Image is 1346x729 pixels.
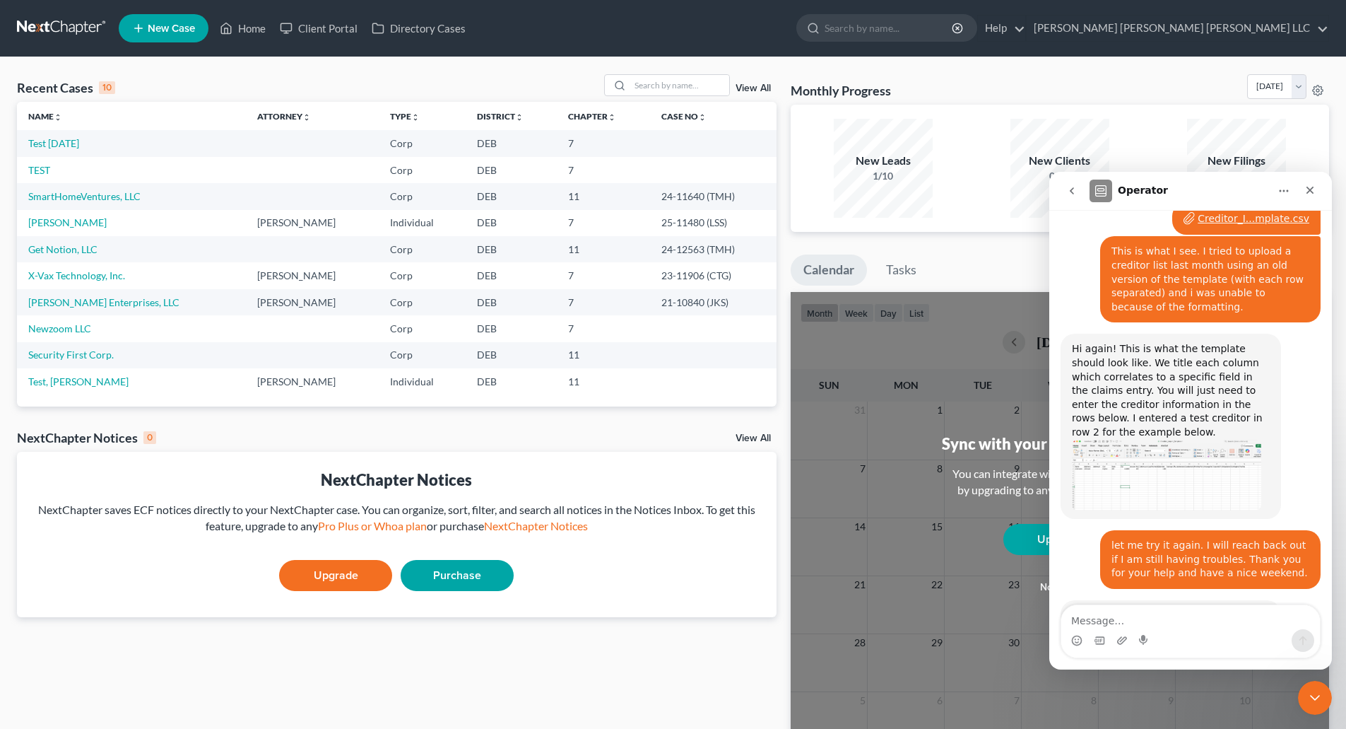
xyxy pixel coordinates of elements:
td: Individual [379,210,466,236]
a: [PERSON_NAME] [28,216,107,228]
td: Corp [379,342,466,368]
a: Districtunfold_more [477,111,524,122]
h3: Monthly Progress [791,82,891,99]
td: Corp [379,236,466,262]
button: Upload attachment [67,463,78,474]
td: Individual [379,368,466,395]
td: 11 [557,342,650,368]
button: Gif picker [45,463,56,474]
td: Corp [379,315,466,342]
a: Test [DATE] [28,137,79,149]
a: Upgrade [1003,524,1116,555]
i: unfold_more [54,113,62,122]
td: DEB [466,262,557,288]
td: [PERSON_NAME] [246,262,379,288]
a: Attorneyunfold_more [257,111,311,122]
a: Test, [PERSON_NAME] [28,375,129,387]
i: unfold_more [411,113,420,122]
textarea: Message… [12,433,271,457]
input: Search by name... [630,75,729,95]
div: NextChapter saves ECF notices directly to your NextChapter case. You can organize, sort, filter, ... [28,502,765,535]
td: 25-11480 (LSS) [650,210,777,236]
div: Sync with your personal calendar [942,433,1177,455]
a: Nameunfold_more [28,111,62,122]
td: Corp [379,130,466,156]
td: 7 [557,262,650,288]
td: 7 [557,130,650,156]
a: Help [978,16,1025,41]
i: unfold_more [698,113,707,122]
a: Directory Cases [365,16,473,41]
i: unfold_more [515,113,524,122]
td: DEB [466,157,557,183]
td: DEB [466,315,557,342]
div: 0 [143,431,156,444]
td: [PERSON_NAME] [246,289,379,315]
a: [PERSON_NAME] Enterprises, LLC [28,296,179,308]
span: New Case [148,23,195,34]
button: Send a message… [242,457,265,480]
div: Recent Cases [17,79,115,96]
div: New Leads [834,153,933,169]
iframe: Intercom live chat [1049,172,1332,670]
td: DEB [466,210,557,236]
div: NextChapter Notices [28,469,765,491]
button: Not now [1003,573,1116,602]
td: Corp [379,262,466,288]
td: 23-11906 (CTG) [650,262,777,288]
a: Typeunfold_more [390,111,420,122]
a: Upgrade [279,560,392,591]
a: Client Portal [273,16,365,41]
td: 24-12563 (TMH) [650,236,777,262]
a: Pro Plus or Whoa plan [318,519,427,532]
a: TEST [28,164,50,176]
td: DEB [466,289,557,315]
i: unfold_more [608,113,616,122]
td: DEB [466,342,557,368]
td: 7 [557,157,650,183]
div: 1/10 [834,169,933,183]
a: Calendar [791,255,867,286]
a: Security First Corp. [28,349,114,361]
a: Get Notion, LLC [28,243,98,255]
td: 11 [557,236,650,262]
td: DEB [466,183,557,209]
a: Purchase [401,560,514,591]
td: DEB [466,130,557,156]
div: 0/10 [1010,169,1109,183]
div: You can integrate with Google, Outlook, iCal by upgrading to any [947,466,1173,498]
button: Emoji picker [22,463,33,474]
a: Case Nounfold_more [661,111,707,122]
i: unfold_more [302,113,311,122]
td: 11 [557,368,650,395]
td: DEB [466,236,557,262]
div: New Clients [1010,153,1109,169]
td: 7 [557,315,650,342]
td: Corp [379,289,466,315]
div: NextChapter Notices [17,429,156,446]
td: 7 [557,210,650,236]
td: Corp [379,183,466,209]
div: 0/5 [1187,169,1286,183]
a: Tasks [873,255,929,286]
div: New Filings [1187,153,1286,169]
a: Home [213,16,273,41]
iframe: Intercom live chat [1298,681,1332,715]
a: SmartHomeVentures, LLC [28,190,141,202]
div: 10 [99,81,115,94]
